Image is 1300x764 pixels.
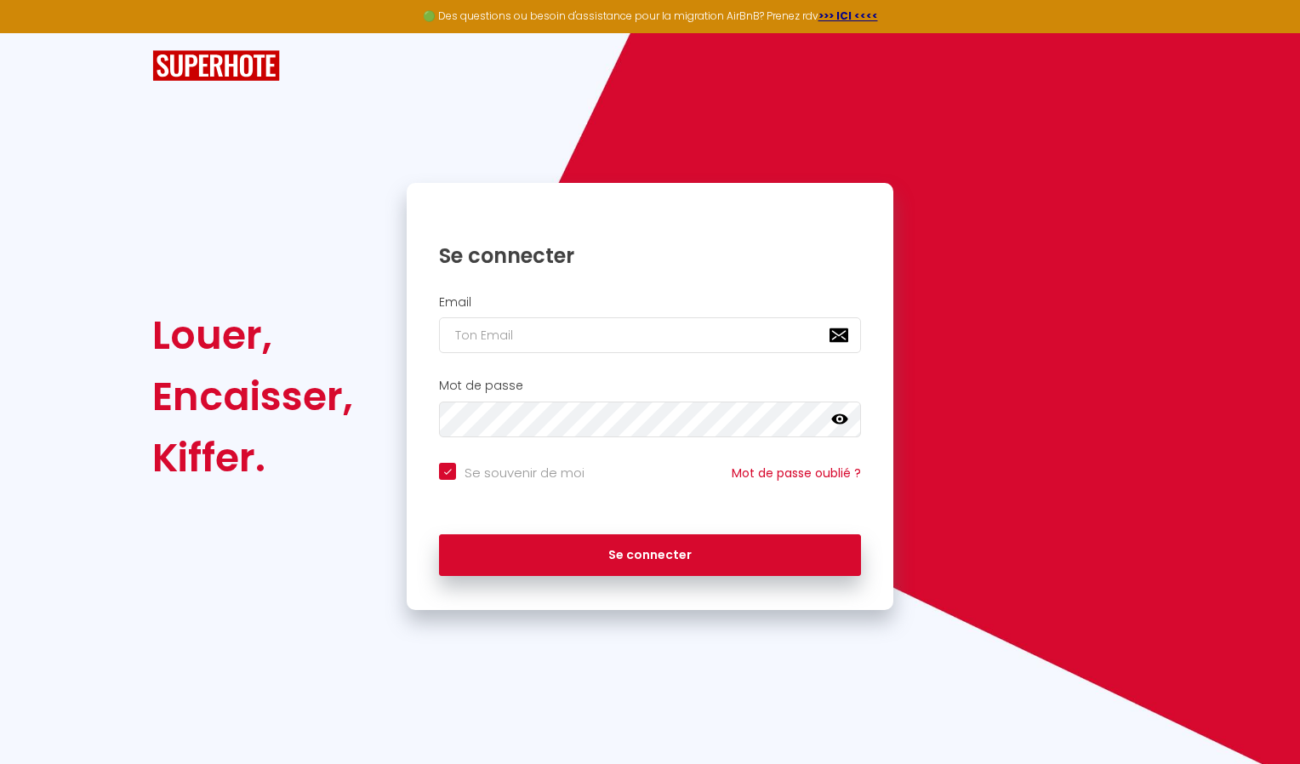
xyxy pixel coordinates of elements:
[818,9,878,23] a: >>> ICI <<<<
[152,305,353,366] div: Louer,
[152,366,353,427] div: Encaisser,
[732,465,861,482] a: Mot de passe oublié ?
[439,295,861,310] h2: Email
[152,50,280,82] img: SuperHote logo
[439,534,861,577] button: Se connecter
[439,317,861,353] input: Ton Email
[439,242,861,269] h1: Se connecter
[439,379,861,393] h2: Mot de passe
[152,427,353,488] div: Kiffer.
